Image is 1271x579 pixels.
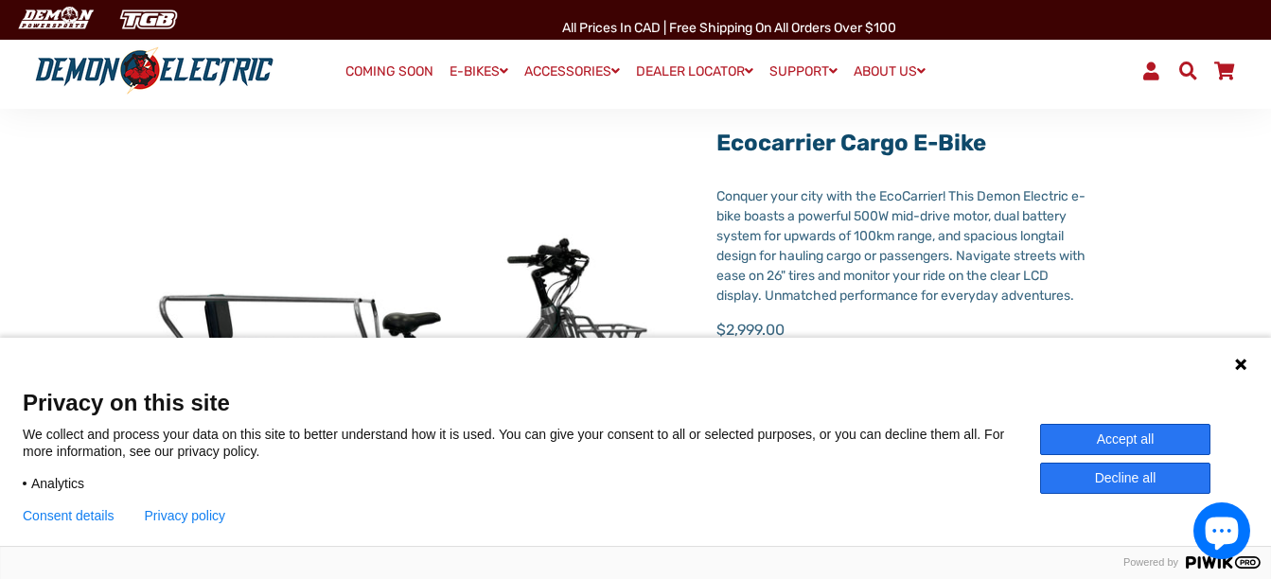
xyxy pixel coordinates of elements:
[847,58,932,85] a: ABOUT US
[443,58,515,85] a: E-BIKES
[1040,424,1210,455] button: Accept all
[716,319,894,355] span: $2,999.00
[562,20,896,36] span: All Prices in CAD | Free shipping on all orders over $100
[9,4,100,35] img: Demon Electric
[28,46,280,96] img: Demon Electric logo
[763,58,844,85] a: SUPPORT
[716,130,986,156] a: Ecocarrier Cargo E-Bike
[1188,502,1256,564] inbox-online-store-chat: Shopify online store chat
[23,508,115,523] button: Consent details
[31,475,84,492] span: Analytics
[716,186,1094,306] div: Conquer your city with the EcoCarrier! This Demon Electric e-bike boasts a powerful 500W mid-driv...
[110,4,187,35] img: TGB Canada
[339,59,440,85] a: COMING SOON
[1116,556,1186,569] span: Powered by
[23,426,1040,460] p: We collect and process your data on this site to better understand how it is used. You can give y...
[145,508,226,523] a: Privacy policy
[629,58,760,85] a: DEALER LOCATOR
[518,58,627,85] a: ACCESSORIES
[1040,463,1210,494] button: Decline all
[23,389,1248,416] span: Privacy on this site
